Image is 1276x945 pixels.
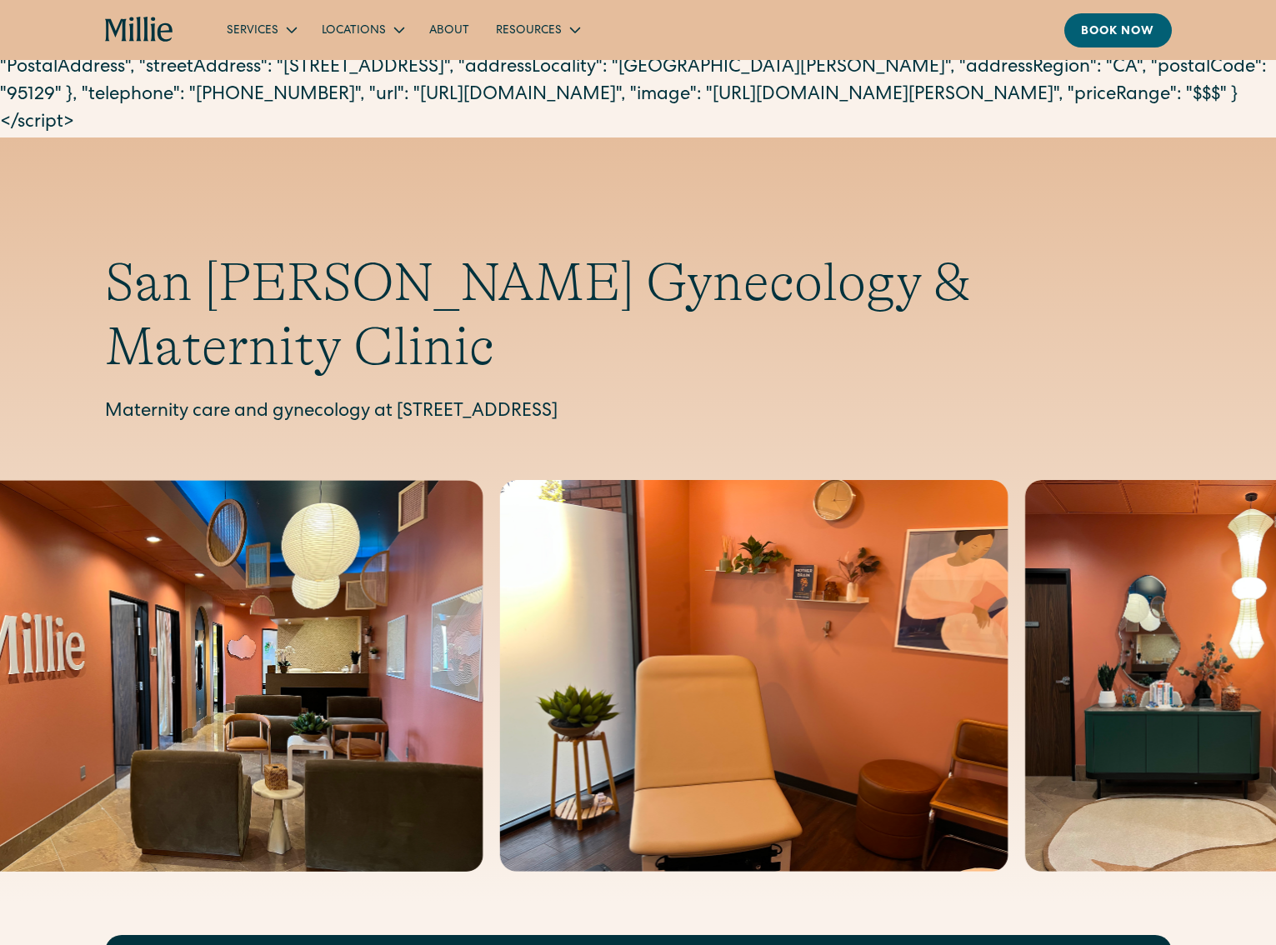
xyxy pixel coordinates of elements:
[1064,13,1172,47] a: Book now
[322,22,386,40] div: Locations
[213,16,308,43] div: Services
[105,399,1172,427] p: Maternity care and gynecology at [STREET_ADDRESS]
[496,22,562,40] div: Resources
[105,251,1172,379] h1: San [PERSON_NAME] Gynecology & Maternity Clinic
[105,17,174,43] a: home
[227,22,278,40] div: Services
[1081,23,1155,41] div: Book now
[483,16,592,43] div: Resources
[308,16,416,43] div: Locations
[416,16,483,43] a: About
